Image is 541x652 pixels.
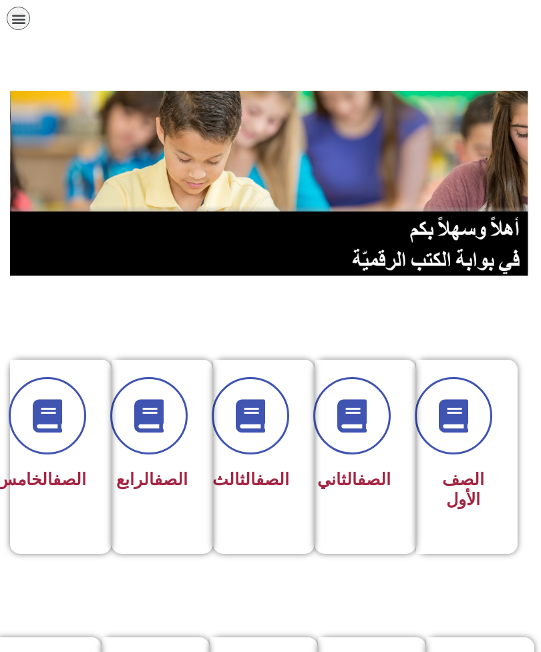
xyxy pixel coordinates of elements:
span: الصف الأول [442,470,484,509]
span: الرابع [116,470,188,489]
a: الصف [154,470,188,489]
span: الثاني [317,470,391,489]
div: כפתור פתיחת תפריט [7,7,30,30]
a: الصف [53,470,86,489]
a: الصف [357,470,391,489]
span: الثالث [212,470,289,489]
a: الصف [256,470,289,489]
